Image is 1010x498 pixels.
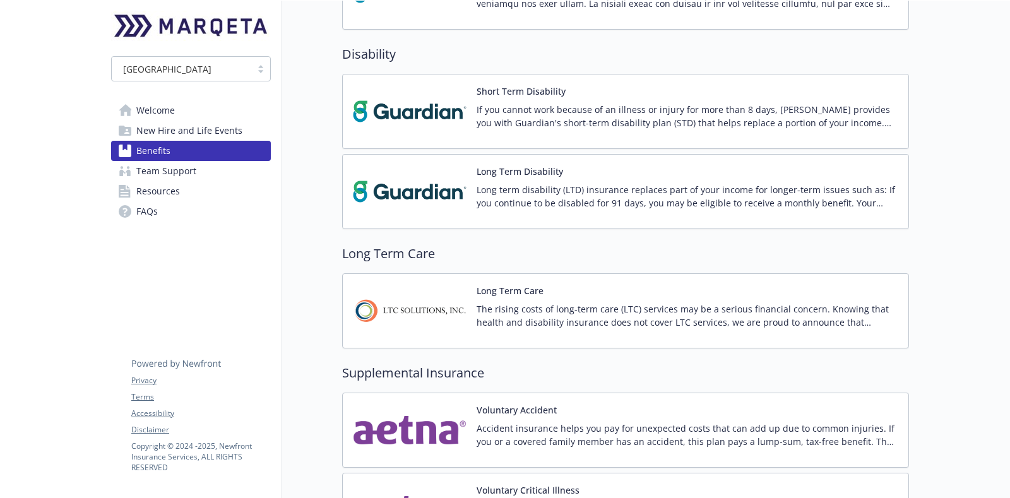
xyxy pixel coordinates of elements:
h2: Long Term Care [342,244,909,263]
img: LTC Solutions, Inc. carrier logo [353,284,466,338]
a: Terms [131,391,270,403]
p: Accident insurance helps you pay for unexpected costs that can add up due to common injuries. If ... [477,422,898,448]
button: Voluntary Accident [477,403,557,417]
h2: Supplemental Insurance [342,364,909,382]
img: Guardian carrier logo [353,165,466,218]
button: Long Term Care [477,284,544,297]
span: Benefits [136,141,170,161]
button: Voluntary Critical Illness [477,483,579,497]
button: Long Term Disability [477,165,563,178]
span: Team Support [136,161,196,181]
button: Short Term Disability [477,85,566,98]
span: [GEOGRAPHIC_DATA] [118,62,245,76]
span: Resources [136,181,180,201]
span: Welcome [136,100,175,121]
a: Resources [111,181,271,201]
a: Team Support [111,161,271,181]
img: Aetna Inc carrier logo [353,403,466,457]
p: If you cannot work because of an illness or injury for more than 8 days, [PERSON_NAME] provides y... [477,103,898,129]
img: Guardian carrier logo [353,85,466,138]
a: Welcome [111,100,271,121]
a: FAQs [111,201,271,222]
a: Disclaimer [131,424,270,436]
p: The rising costs of long-term care (LTC) services may be a serious financial concern. Knowing tha... [477,302,898,329]
a: Benefits [111,141,271,161]
a: Privacy [131,375,270,386]
a: New Hire and Life Events [111,121,271,141]
span: FAQs [136,201,158,222]
p: Copyright © 2024 - 2025 , Newfront Insurance Services, ALL RIGHTS RESERVED [131,441,270,473]
h2: Disability [342,45,909,64]
a: Accessibility [131,408,270,419]
span: New Hire and Life Events [136,121,242,141]
span: [GEOGRAPHIC_DATA] [123,62,211,76]
p: Long term disability (LTD) insurance replaces part of your income for longer-term issues such as:... [477,183,898,210]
